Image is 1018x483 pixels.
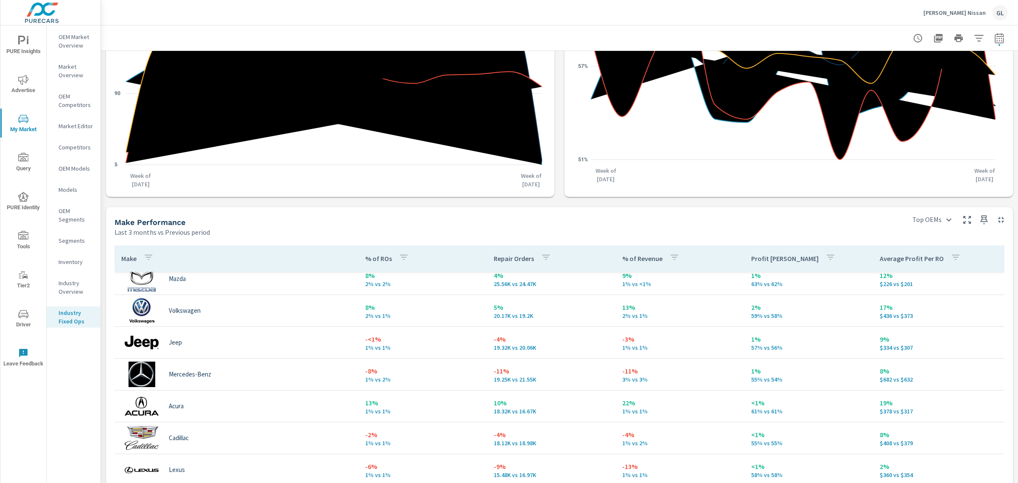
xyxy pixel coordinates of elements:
[365,430,480,440] p: -2%
[751,398,866,408] p: <1%
[751,366,866,376] p: 1%
[622,440,737,446] p: 1% vs 2%
[880,312,997,319] p: $436 vs $373
[125,330,159,355] img: logo-150.png
[59,207,94,224] p: OEM Segments
[880,461,997,472] p: 2%
[47,183,101,196] div: Models
[622,408,737,415] p: 1% vs 1%
[0,25,46,377] div: nav menu
[125,362,159,387] img: logo-150.png
[622,398,737,408] p: 22%
[59,33,94,50] p: OEM Market Overview
[47,234,101,247] div: Segments
[3,36,44,56] span: PURE Insights
[3,192,44,213] span: PURE Identity
[59,309,94,326] p: Industry Fixed Ops
[622,461,737,472] p: -13%
[365,408,480,415] p: 1% vs 1%
[907,212,957,227] div: Top OEMs
[494,376,609,383] p: 19,246 vs 21,551
[47,162,101,175] div: OEM Models
[59,279,94,296] p: Industry Overview
[622,472,737,478] p: 1% vs 1%
[994,213,1008,227] button: Minimize Widget
[47,306,101,328] div: Industry Fixed Ops
[169,275,186,283] p: Mazda
[365,376,480,383] p: 1% vs 2%
[622,376,737,383] p: 3% vs 3%
[880,270,997,281] p: 12%
[970,166,999,183] p: Week of [DATE]
[169,307,201,315] p: Volkswagen
[169,434,189,442] p: Cadillac
[751,334,866,344] p: 1%
[47,60,101,81] div: Market Overview
[365,461,480,472] p: -6%
[880,472,997,478] p: $360 vs $354
[751,312,866,319] p: 59% vs 58%
[365,366,480,376] p: -8%
[59,185,94,194] p: Models
[977,213,991,227] span: Save this to your personalized report
[993,5,1008,20] div: GL
[115,227,210,237] p: Last 3 months vs Previous period
[880,408,997,415] p: $378 vs $317
[59,122,94,130] p: Market Editor
[494,302,609,312] p: 5%
[494,312,609,319] p: 20,168 vs 19,200
[591,166,621,183] p: Week of [DATE]
[47,205,101,226] div: OEM Segments
[751,461,866,472] p: <1%
[365,281,480,287] p: 2% vs 2%
[365,254,392,263] p: % of ROs
[880,281,997,287] p: $226 vs $201
[47,90,101,111] div: OEM Competitors
[47,256,101,268] div: Inventory
[494,440,609,446] p: 18,124 vs 18,976
[751,430,866,440] p: <1%
[494,281,609,287] p: 25,556 vs 24,469
[3,270,44,291] span: Tier2
[494,472,609,478] p: 15,484 vs 16,965
[169,402,184,410] p: Acura
[494,270,609,281] p: 4%
[494,254,534,263] p: Repair Orders
[3,231,44,252] span: Tools
[880,440,997,446] p: $408 vs $379
[365,398,480,408] p: 13%
[59,164,94,173] p: OEM Models
[950,30,967,47] button: Print Report
[47,277,101,298] div: Industry Overview
[991,30,1008,47] button: Select Date Range
[47,141,101,154] div: Competitors
[923,9,986,17] p: [PERSON_NAME] Nissan
[578,63,588,69] text: 57%
[365,312,480,319] p: 2% vs 1%
[751,254,819,263] p: Profit [PERSON_NAME]
[578,157,588,163] text: 51%
[59,143,94,152] p: Competitors
[622,344,737,351] p: 1% vs 1%
[880,302,997,312] p: 17%
[880,366,997,376] p: 8%
[59,258,94,266] p: Inventory
[365,334,480,344] p: -<1%
[751,302,866,312] p: 2%
[880,430,997,440] p: 8%
[115,90,120,96] text: 90
[930,30,947,47] button: "Export Report to PDF"
[970,30,987,47] button: Apply Filters
[365,472,480,478] p: 1% vs 1%
[880,334,997,344] p: 9%
[751,344,866,351] p: 57% vs 56%
[121,254,137,263] p: Make
[3,309,44,330] span: Driver
[880,398,997,408] p: 19%
[494,334,609,344] p: -4%
[622,312,737,319] p: 2% vs 1%
[47,120,101,132] div: Market Editor
[125,393,159,419] img: logo-150.png
[126,171,156,188] p: Week of [DATE]
[59,236,94,245] p: Segments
